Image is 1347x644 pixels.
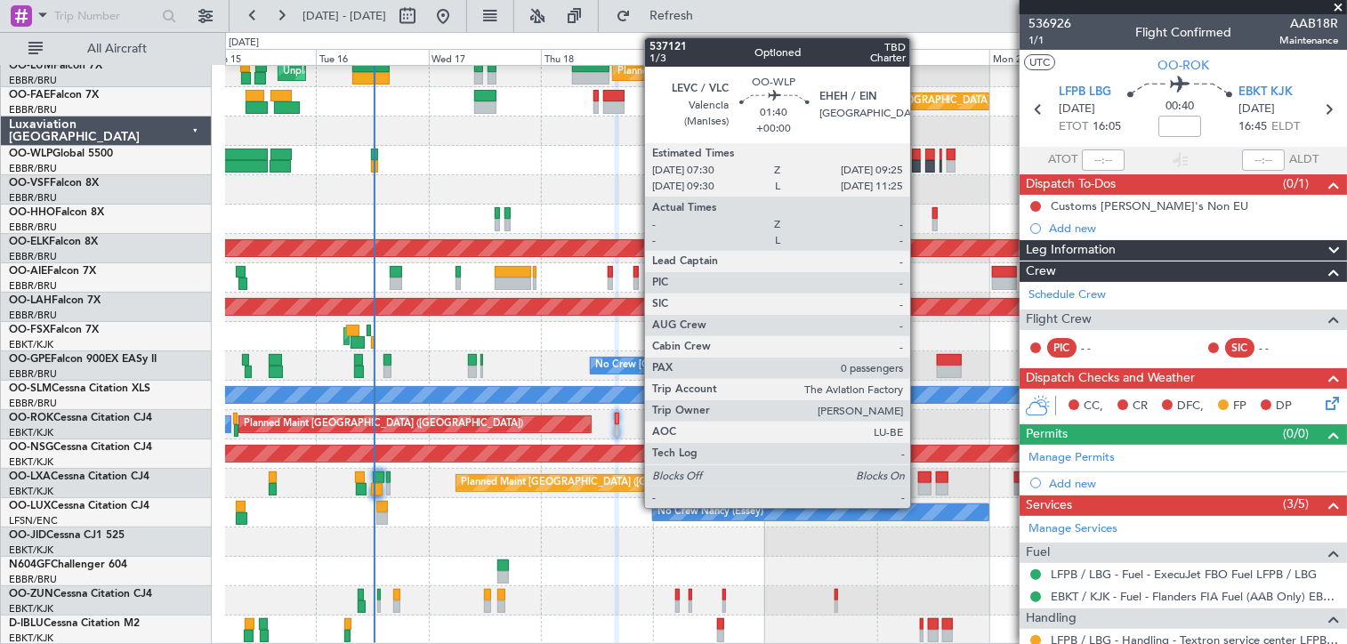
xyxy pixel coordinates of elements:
[1279,14,1338,33] span: AAB18R
[283,59,617,85] div: Unplanned Maint [GEOGRAPHIC_DATA] ([GEOGRAPHIC_DATA] National)
[9,295,101,306] a: OO-LAHFalcon 7X
[9,618,44,629] span: D-IBLU
[9,501,51,511] span: OO-LUX
[9,325,99,335] a: OO-FSXFalcon 7X
[1059,84,1111,101] span: LFPB LBG
[634,10,709,22] span: Refresh
[1026,240,1116,261] span: Leg Information
[9,354,51,365] span: OO-GPE
[1283,495,1309,513] span: (3/5)
[1026,368,1195,389] span: Dispatch Checks and Weather
[9,207,104,218] a: OO-HHOFalcon 8X
[9,397,57,410] a: EBBR/BRU
[9,178,99,189] a: OO-VSFFalcon 8X
[1026,310,1092,330] span: Flight Crew
[1028,14,1071,33] span: 536926
[1024,54,1055,70] button: UTC
[1049,476,1338,491] div: Add new
[608,2,714,30] button: Refresh
[9,426,53,439] a: EBKT/KJK
[9,178,50,189] span: OO-VSF
[1026,495,1072,516] span: Services
[204,49,316,65] div: Mon 15
[1028,520,1117,538] a: Manage Services
[9,367,57,381] a: EBBR/BRU
[9,266,96,277] a: OO-AIEFalcon 7X
[9,90,99,101] a: OO-FAEFalcon 7X
[541,49,653,65] div: Thu 18
[9,442,152,453] a: OO-NSGCessna Citation CJ4
[9,413,53,423] span: OO-ROK
[1028,286,1106,304] a: Schedule Crew
[9,295,52,306] span: OO-LAH
[1133,398,1148,415] span: CR
[9,383,52,394] span: OO-SLM
[9,543,53,557] a: EBKT/KJK
[1259,340,1299,356] div: - -
[9,149,113,159] a: OO-WLPGlobal 5500
[9,530,125,541] a: OO-JIDCessna CJ1 525
[9,250,57,263] a: EBBR/BRU
[461,470,741,496] div: Planned Maint [GEOGRAPHIC_DATA] ([GEOGRAPHIC_DATA])
[1026,424,1068,445] span: Permits
[9,559,127,570] a: N604GFChallenger 604
[765,49,877,65] div: Sat 20
[1059,101,1095,118] span: [DATE]
[9,589,152,600] a: OO-ZUNCessna Citation CJ4
[1279,33,1338,48] span: Maintenance
[1177,398,1204,415] span: DFC,
[617,59,940,85] div: Planned Maint [GEOGRAPHIC_DATA] ([GEOGRAPHIC_DATA] National)
[1051,198,1248,213] div: Customs [PERSON_NAME]'s Non EU
[9,279,57,293] a: EBBR/BRU
[1283,424,1309,443] span: (0/0)
[9,237,49,247] span: OO-ELK
[1283,174,1309,193] span: (0/1)
[429,49,541,65] div: Wed 17
[9,471,149,482] a: OO-LXACessna Citation CJ4
[9,485,53,498] a: EBKT/KJK
[9,162,57,175] a: EBBR/BRU
[1047,338,1077,358] div: PIC
[9,354,157,365] a: OO-GPEFalcon 900EX EASy II
[1233,398,1246,415] span: FP
[1051,567,1317,582] a: LFPB / LBG - Fuel - ExecuJet FBO Fuel LFPB / LBG
[9,455,53,469] a: EBKT/KJK
[9,383,150,394] a: OO-SLMCessna Citation XLS
[1276,398,1292,415] span: DP
[1225,338,1254,358] div: SIC
[9,149,52,159] span: OO-WLP
[1028,33,1071,48] span: 1/1
[1026,174,1116,195] span: Dispatch To-Dos
[302,8,386,24] span: [DATE] - [DATE]
[1093,118,1121,136] span: 16:05
[1238,101,1275,118] span: [DATE]
[9,501,149,511] a: OO-LUXCessna Citation CJ4
[9,191,57,205] a: EBBR/BRU
[9,221,57,234] a: EBBR/BRU
[9,618,140,629] a: D-IBLUCessna Citation M2
[1028,449,1115,467] a: Manage Permits
[9,442,53,453] span: OO-NSG
[1048,151,1077,169] span: ATOT
[1081,340,1121,356] div: - -
[9,325,50,335] span: OO-FSX
[595,352,893,379] div: No Crew [GEOGRAPHIC_DATA] ([GEOGRAPHIC_DATA] National)
[1051,589,1338,604] a: EBKT / KJK - Fuel - Flanders FIA Fuel (AAB Only) EBKT / KJK
[9,413,152,423] a: OO-ROKCessna Citation CJ4
[9,559,51,570] span: N604GF
[1238,118,1267,136] span: 16:45
[9,573,57,586] a: EBBR/BRU
[1026,262,1056,282] span: Crew
[1084,398,1103,415] span: CC,
[9,266,47,277] span: OO-AIE
[316,49,428,65] div: Tue 16
[20,35,193,63] button: All Aircraft
[9,471,51,482] span: OO-LXA
[1289,151,1319,169] span: ALDT
[9,237,98,247] a: OO-ELKFalcon 8X
[9,589,53,600] span: OO-ZUN
[1026,543,1050,563] span: Fuel
[989,49,1101,65] div: Mon 22
[1049,221,1338,236] div: Add new
[1059,118,1088,136] span: ETOT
